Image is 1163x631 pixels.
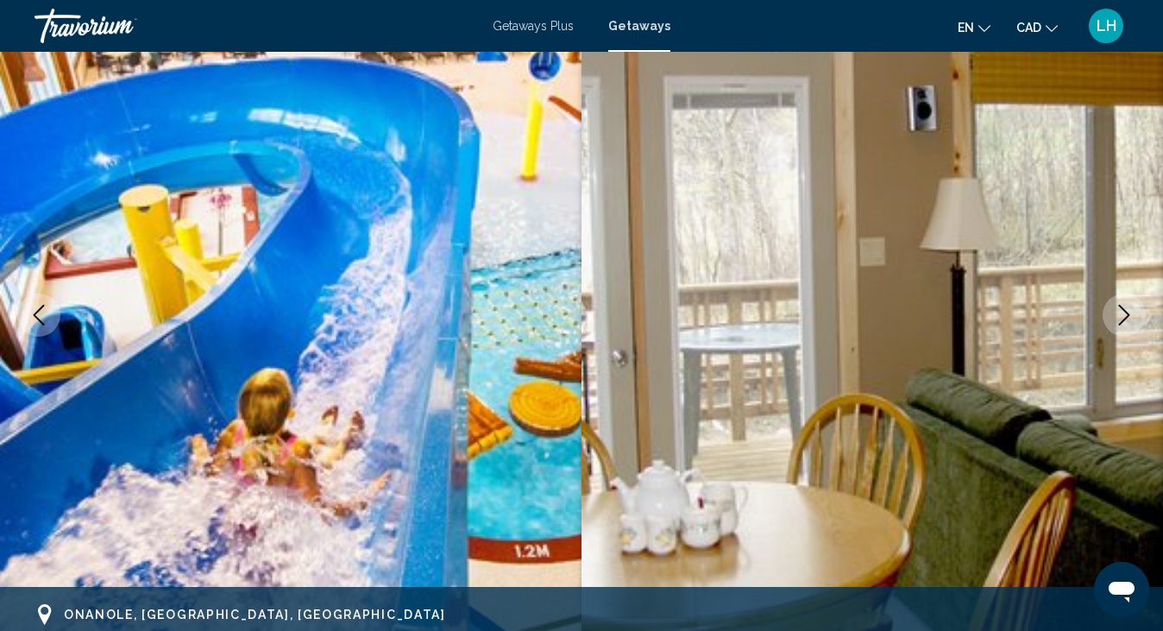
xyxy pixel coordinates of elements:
button: Change currency [1016,15,1058,40]
a: Getaways Plus [493,19,574,33]
iframe: Кнопка запуска окна обмена сообщениями [1094,562,1149,617]
span: Onanole, [GEOGRAPHIC_DATA], [GEOGRAPHIC_DATA] [64,608,446,622]
span: LH [1097,17,1116,35]
button: Previous image [17,293,60,337]
span: CAD [1016,21,1041,35]
button: Next image [1103,293,1146,337]
span: en [958,21,974,35]
a: Travorium [35,9,475,43]
button: Change language [958,15,990,40]
button: User Menu [1084,8,1128,44]
a: Getaways [608,19,670,33]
